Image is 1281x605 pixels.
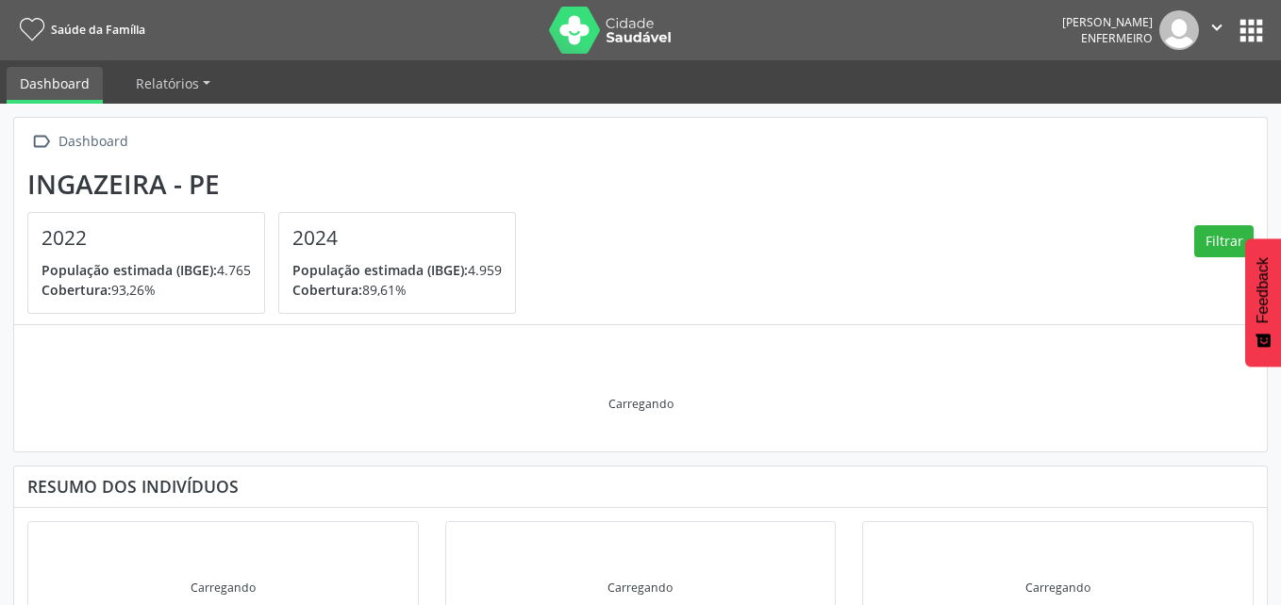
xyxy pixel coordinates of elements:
a: Dashboard [7,67,103,104]
a: Relatórios [123,67,224,100]
span: Enfermeiro [1081,30,1153,46]
div: Carregando [608,396,674,412]
p: 4.959 [292,260,502,280]
i:  [1206,17,1227,38]
span: Cobertura: [42,281,111,299]
div: Carregando [1025,580,1090,596]
a:  Dashboard [27,128,131,155]
p: 4.765 [42,260,251,280]
div: [PERSON_NAME] [1062,14,1153,30]
a: Saúde da Família [13,14,145,45]
span: Saúde da Família [51,22,145,38]
h4: 2022 [42,226,251,250]
span: Feedback [1255,257,1272,323]
span: Relatórios [136,74,199,92]
button:  [1199,10,1235,50]
span: População estimada (IBGE): [292,261,468,279]
p: 93,26% [42,280,251,300]
span: Cobertura: [292,281,362,299]
button: apps [1235,14,1268,47]
div: Ingazeira - PE [27,169,529,200]
h4: 2024 [292,226,502,250]
button: Filtrar [1194,225,1254,257]
button: Feedback - Mostrar pesquisa [1245,238,1281,367]
div: Carregando [191,580,256,596]
span: População estimada (IBGE): [42,261,217,279]
p: 89,61% [292,280,502,300]
div: Carregando [607,580,673,596]
i:  [27,128,55,155]
div: Dashboard [55,128,131,155]
div: Resumo dos indivíduos [27,476,1254,497]
img: img [1159,10,1199,50]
